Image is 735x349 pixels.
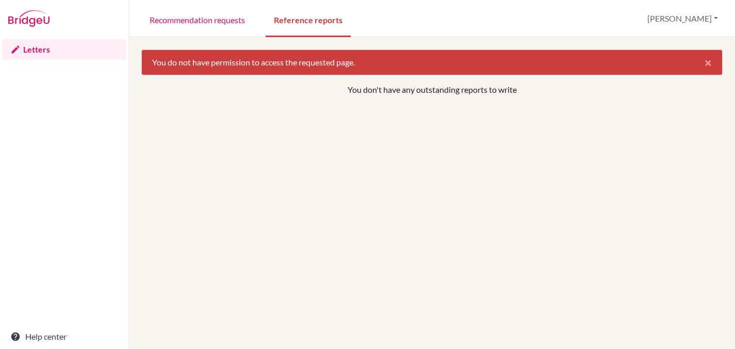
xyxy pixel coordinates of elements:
[198,84,666,96] p: You don't have any outstanding reports to write
[266,2,351,37] a: Reference reports
[705,55,712,70] span: ×
[2,39,126,60] a: Letters
[2,326,126,347] a: Help center
[141,49,723,75] div: You do not have permission to access the requested page.
[643,9,723,28] button: [PERSON_NAME]
[694,50,722,75] button: Close
[8,10,50,27] img: Bridge-U
[141,2,253,37] a: Recommendation requests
